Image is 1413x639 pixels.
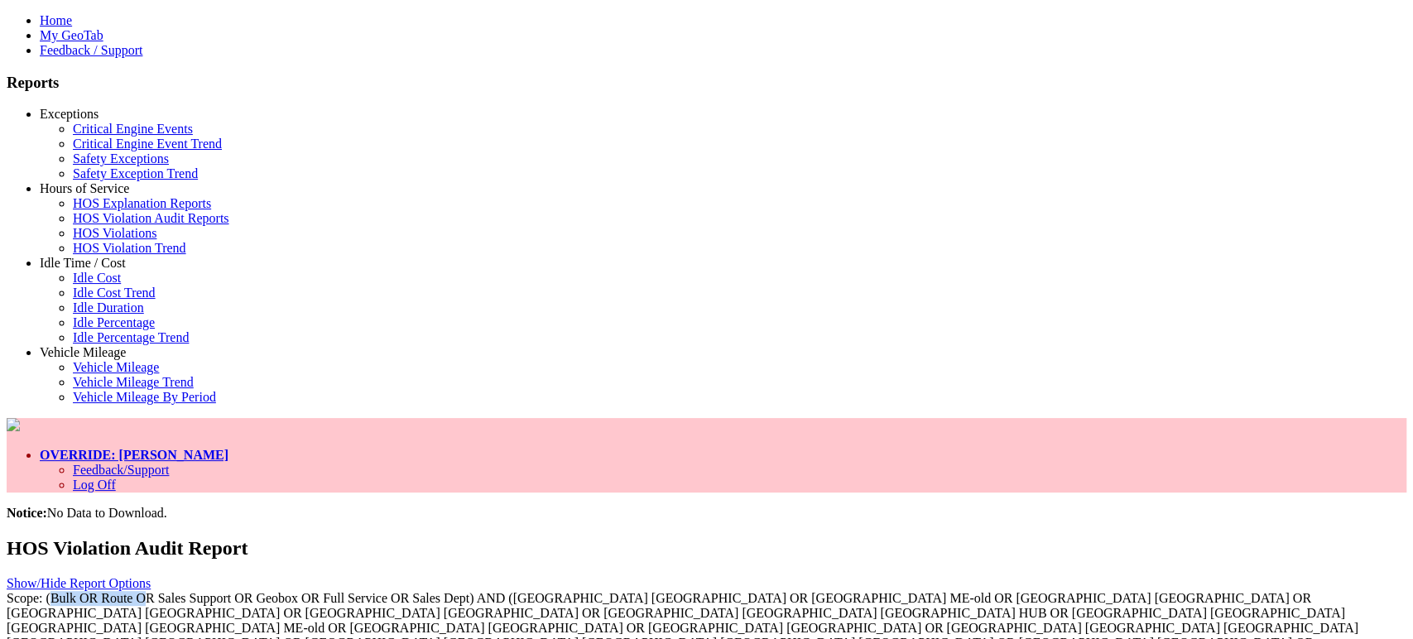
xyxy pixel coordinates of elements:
a: Idle Time / Cost [40,256,126,270]
a: Critical Engine Events [73,122,193,136]
a: Vehicle Mileage Trend [73,375,194,389]
a: Safety Exception Trend [73,166,198,180]
a: Vehicle Mileage [40,345,126,359]
a: HOS Explanation Reports [73,196,211,210]
a: Idle Percentage Trend [73,330,189,344]
div: No Data to Download. [7,506,1406,521]
a: Home [40,13,72,27]
a: Idle Percentage [73,315,155,329]
a: My GeoTab [40,28,103,42]
h3: Reports [7,74,1406,92]
a: OVERRIDE: [PERSON_NAME] [40,448,228,462]
a: Idle Cost [73,271,121,285]
a: HOS Violation Audit Reports [73,211,229,225]
b: Notice: [7,506,47,520]
h2: HOS Violation Audit Report [7,537,1406,560]
img: pepsilogo.png [7,418,20,431]
a: Log Off [73,478,116,492]
a: Safety Exceptions [73,151,169,166]
a: HOS Violations [73,226,156,240]
a: Idle Duration [73,300,144,315]
a: Critical Engine Event Trend [73,137,222,151]
a: Vehicle Mileage [73,360,159,374]
a: Idle Cost Trend [73,286,156,300]
a: Vehicle Mileage By Period [73,390,216,404]
a: Exceptions [40,107,99,121]
a: Hours of Service [40,181,129,195]
a: Show/Hide Report Options [7,576,151,590]
a: Feedback/Support [73,463,169,477]
a: Feedback / Support [40,43,142,57]
a: HOS Violation Trend [73,241,186,255]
